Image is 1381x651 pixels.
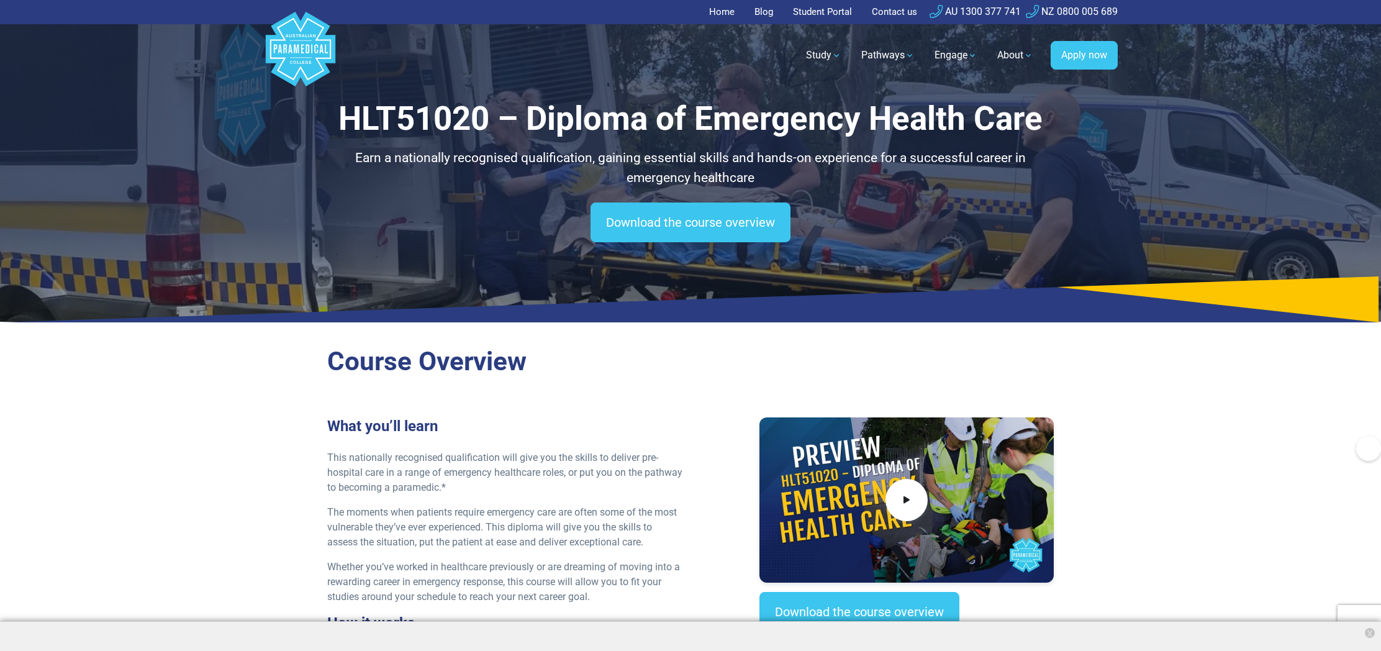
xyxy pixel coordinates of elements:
[327,417,683,435] h3: What you’ll learn
[759,592,959,632] a: Download the course overview
[327,346,1054,378] h2: Course Overview
[327,505,683,550] p: The moments when patients require emergency care are often some of the most vulnerable they’ve ev...
[591,203,790,242] a: Download the course overview
[927,38,985,73] a: Engage
[327,450,683,495] p: This nationally recognised qualification will give you the skills to deliver pre-hospital care in...
[327,560,683,604] p: Whether you’ve worked in healthcare previously or are dreaming of moving into a rewarding career ...
[930,6,1021,17] a: AU 1300 377 741
[327,148,1054,188] p: Earn a nationally recognised qualification, gaining essential skills and hands-on experience for ...
[1365,628,1375,638] div: Close Toolbar
[327,614,683,632] h3: How it works
[990,38,1041,73] a: About
[1026,6,1118,17] a: NZ 0800 005 689
[263,24,338,87] a: Australian Paramedical College
[327,99,1054,139] h1: HLT51020 – Diploma of Emergency Health Care
[854,38,922,73] a: Pathways
[799,38,849,73] a: Study
[1051,41,1118,70] a: Apply now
